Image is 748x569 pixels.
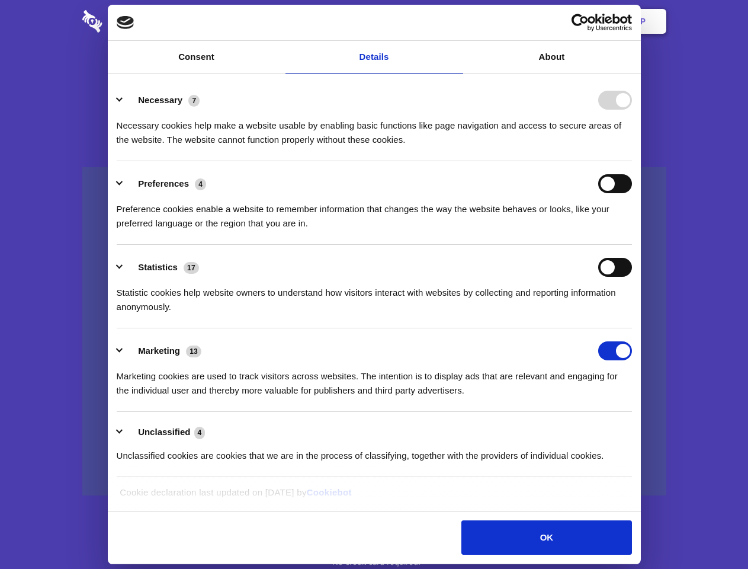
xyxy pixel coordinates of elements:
a: Wistia video thumbnail [82,167,666,496]
a: Usercentrics Cookiebot - opens in a new window [528,14,632,31]
h4: Auto-redaction of sensitive data, encrypted data sharing and self-destructing private chats. Shar... [82,108,666,147]
img: logo [117,16,134,29]
a: Consent [108,41,285,73]
button: Marketing (13) [117,341,209,360]
button: Necessary (7) [117,91,207,110]
span: 7 [188,95,200,107]
div: Unclassified cookies are cookies that we are in the process of classifying, together with the pro... [117,440,632,463]
button: Unclassified (4) [117,425,213,440]
h1: Eliminate Slack Data Loss. [82,53,666,96]
label: Statistics [138,262,178,272]
span: 17 [184,262,199,274]
div: Statistic cookies help website owners to understand how visitors interact with websites by collec... [117,277,632,314]
button: Preferences (4) [117,174,214,193]
a: Login [537,3,589,40]
a: About [463,41,641,73]
span: 4 [195,178,206,190]
a: Contact [480,3,535,40]
label: Preferences [138,178,189,188]
div: Marketing cookies are used to track visitors across websites. The intention is to display ads tha... [117,360,632,398]
span: 4 [194,427,206,439]
div: Preference cookies enable a website to remember information that changes the way the website beha... [117,193,632,231]
a: Details [285,41,463,73]
label: Marketing [138,346,180,356]
button: OK [461,520,631,555]
a: Pricing [348,3,399,40]
iframe: Drift Widget Chat Controller [689,510,734,555]
button: Statistics (17) [117,258,207,277]
span: 13 [186,346,201,357]
div: Necessary cookies help make a website usable by enabling basic functions like page navigation and... [117,110,632,147]
label: Necessary [138,95,182,105]
a: Cookiebot [307,487,352,497]
div: Cookie declaration last updated on [DATE] by [111,485,637,509]
img: logo-wordmark-white-trans-d4663122ce5f474addd5e946df7df03e33cb6a1c49d2221995e7729f52c070b2.svg [82,10,184,33]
